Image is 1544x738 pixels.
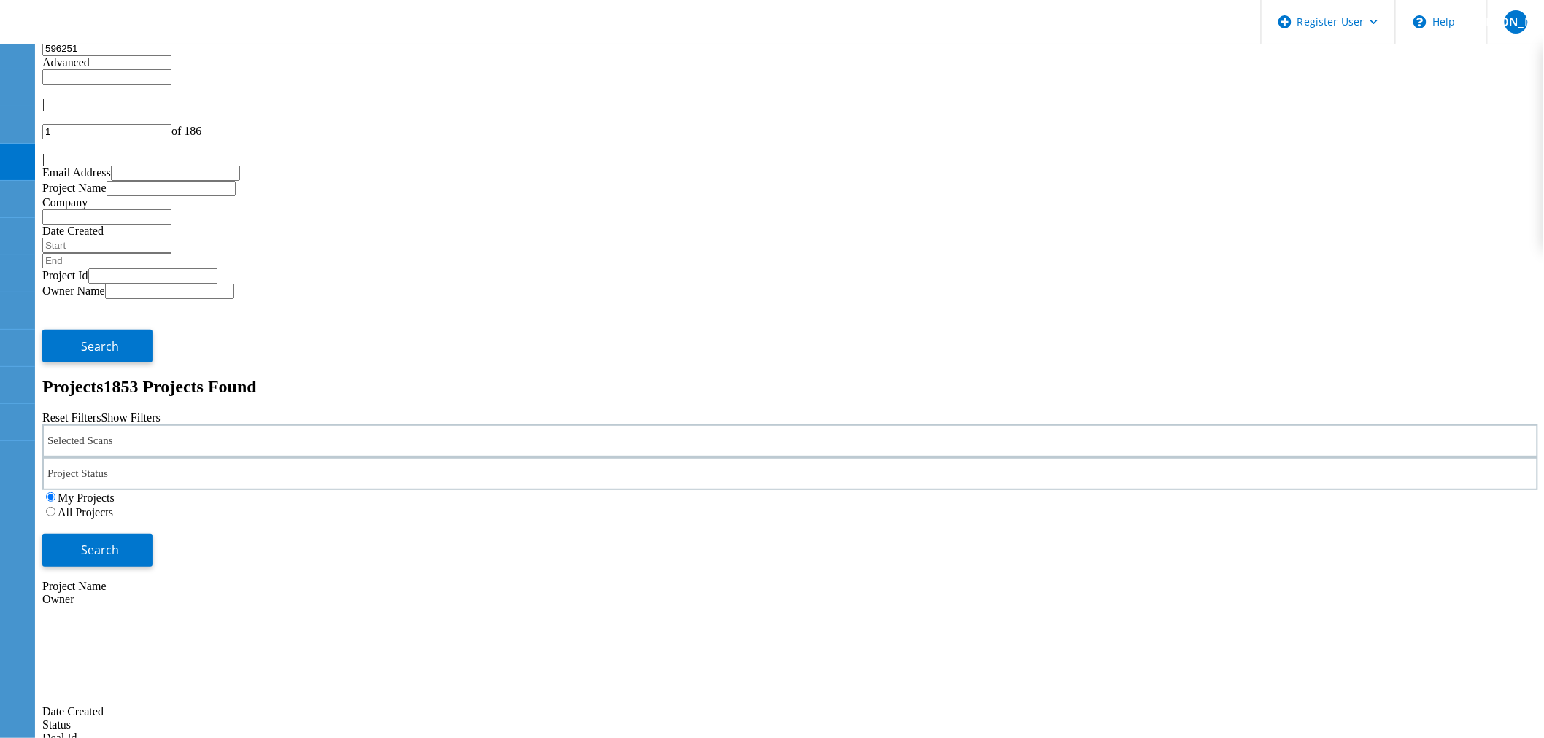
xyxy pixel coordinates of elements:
span: Advanced [42,56,90,69]
span: Search [82,338,120,354]
div: Project Name [42,580,1538,593]
div: Owner [42,593,1538,606]
span: 1853 Projects Found [104,377,257,396]
div: | [42,152,1538,166]
input: End [42,253,171,268]
div: Selected Scans [42,424,1538,457]
label: Owner Name [42,284,105,297]
a: Reset Filters [42,411,101,424]
a: Live Optics Dashboard [15,28,171,41]
label: Email Address [42,166,111,179]
label: Project Id [42,269,88,281]
span: Search [82,542,120,558]
label: Company [42,196,88,209]
label: Project Name [42,182,107,194]
input: Search projects by name, owner, ID, company, etc [42,41,171,56]
div: | [42,98,1538,111]
b: Projects [42,377,104,396]
a: Show Filters [101,411,160,424]
label: All Projects [58,506,113,518]
label: Date Created [42,225,104,237]
label: My Projects [58,492,115,504]
div: Date Created [42,606,1538,718]
div: Project Status [42,457,1538,490]
input: Start [42,238,171,253]
button: Search [42,330,153,362]
span: of 186 [171,125,201,137]
div: Status [42,718,1538,731]
button: Search [42,534,153,567]
svg: \n [1413,15,1427,28]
